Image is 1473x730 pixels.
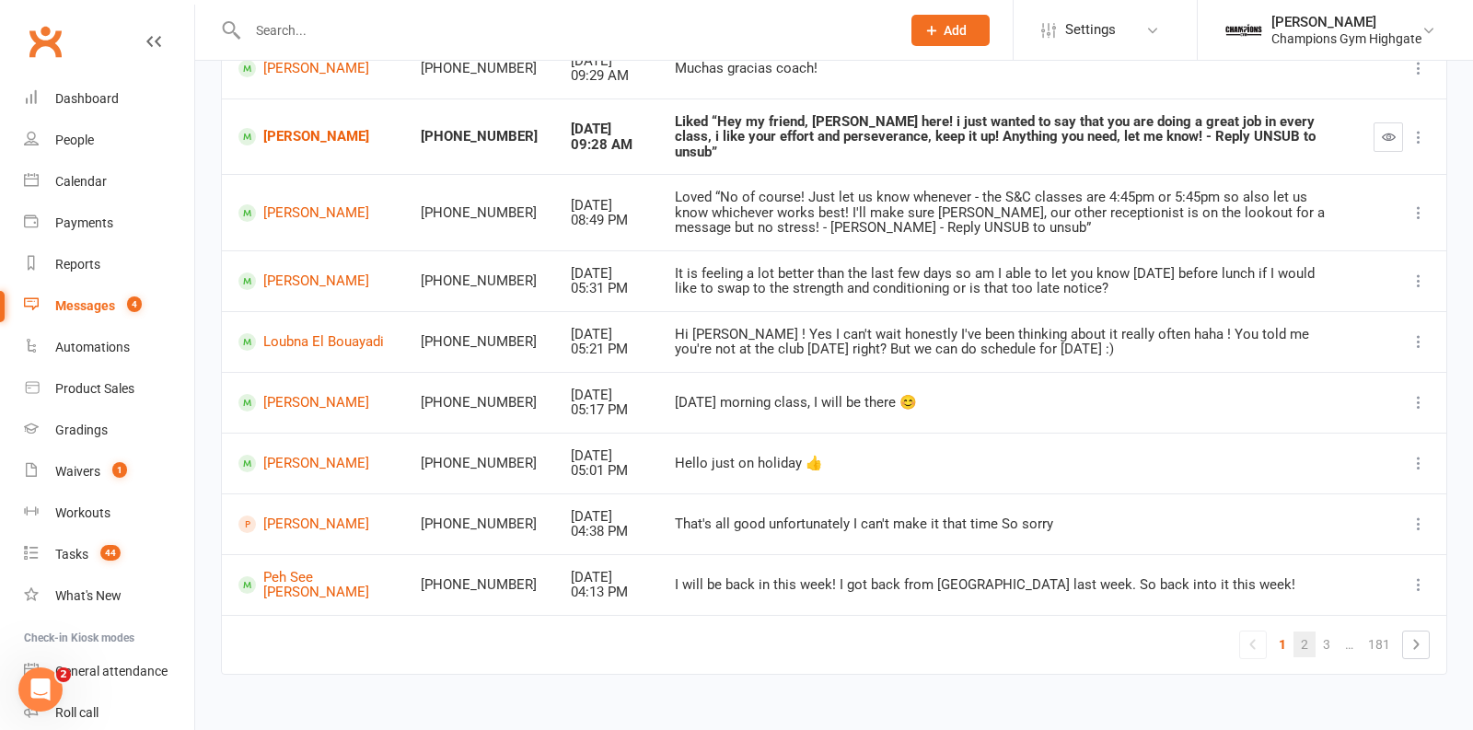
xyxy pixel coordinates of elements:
[571,342,643,357] div: 05:21 PM
[24,78,194,120] a: Dashboard
[571,122,643,137] div: [DATE]
[675,327,1340,357] div: Hi [PERSON_NAME] ! Yes I can't wait honestly I've been thinking about it really often haha ! You ...
[55,588,122,603] div: What's New
[238,455,388,472] a: [PERSON_NAME]
[944,23,967,38] span: Add
[911,15,990,46] button: Add
[238,272,388,290] a: [PERSON_NAME]
[421,577,538,593] div: [PHONE_NUMBER]
[1293,632,1316,657] a: 2
[24,203,194,244] a: Payments
[1361,632,1398,657] a: 181
[421,516,538,532] div: [PHONE_NUMBER]
[18,667,63,712] iframe: Intercom live chat
[238,204,388,222] a: [PERSON_NAME]
[421,273,538,289] div: [PHONE_NUMBER]
[571,281,643,296] div: 05:31 PM
[421,456,538,471] div: [PHONE_NUMBER]
[421,395,538,411] div: [PHONE_NUMBER]
[238,516,388,533] a: [PERSON_NAME]
[571,402,643,418] div: 05:17 PM
[100,545,121,561] span: 44
[571,68,643,84] div: 09:29 AM
[571,137,643,153] div: 09:28 AM
[24,651,194,692] a: General attendance kiosk mode
[24,575,194,617] a: What's New
[55,133,94,147] div: People
[238,60,388,77] a: [PERSON_NAME]
[1065,9,1116,51] span: Settings
[238,570,388,600] a: Peh See [PERSON_NAME]
[55,381,134,396] div: Product Sales
[571,448,643,464] div: [DATE]
[1338,632,1361,657] a: …
[55,215,113,230] div: Payments
[55,664,168,678] div: General attendance
[24,368,194,410] a: Product Sales
[55,257,100,272] div: Reports
[421,129,538,145] div: [PHONE_NUMBER]
[24,161,194,203] a: Calendar
[24,120,194,161] a: People
[571,570,643,585] div: [DATE]
[1271,632,1293,657] a: 1
[421,61,538,76] div: [PHONE_NUMBER]
[55,423,108,437] div: Gradings
[571,585,643,600] div: 04:13 PM
[571,198,643,214] div: [DATE]
[571,463,643,479] div: 05:01 PM
[56,667,71,682] span: 2
[571,327,643,342] div: [DATE]
[571,213,643,228] div: 08:49 PM
[127,296,142,312] span: 4
[675,61,1340,76] div: Muchas gracias coach!
[55,174,107,189] div: Calendar
[24,534,194,575] a: Tasks 44
[675,577,1340,593] div: I will be back in this week! I got back from [GEOGRAPHIC_DATA] last week. So back into it this week!
[238,333,388,351] a: Loubna El Bouayadi
[24,327,194,368] a: Automations
[1225,12,1262,49] img: thumb_image1630635537.png
[675,456,1340,471] div: Hello just on holiday 👍
[55,505,110,520] div: Workouts
[675,114,1340,160] div: Liked “Hey my friend, [PERSON_NAME] here! i just wanted to say that you are doing a great job in ...
[421,334,538,350] div: [PHONE_NUMBER]
[675,516,1340,532] div: That's all good unfortunately I can't make it that time So sorry
[571,266,643,282] div: [DATE]
[55,705,99,720] div: Roll call
[112,462,127,478] span: 1
[1271,30,1421,47] div: Champions Gym Highgate
[1316,632,1338,657] a: 3
[55,464,100,479] div: Waivers
[675,395,1340,411] div: [DATE] morning class, I will be there 😊
[55,298,115,313] div: Messages
[238,128,388,145] a: [PERSON_NAME]
[675,190,1340,236] div: Loved “No of course! Just let us know whenever - the S&C classes are 4:45pm or 5:45pm so also let...
[571,509,643,525] div: [DATE]
[24,285,194,327] a: Messages 4
[242,17,887,43] input: Search...
[421,205,538,221] div: [PHONE_NUMBER]
[55,547,88,562] div: Tasks
[571,388,643,403] div: [DATE]
[24,492,194,534] a: Workouts
[571,53,643,69] div: [DATE]
[22,18,68,64] a: Clubworx
[24,244,194,285] a: Reports
[24,410,194,451] a: Gradings
[24,451,194,492] a: Waivers 1
[55,91,119,106] div: Dashboard
[55,340,130,354] div: Automations
[238,394,388,411] a: [PERSON_NAME]
[1271,14,1421,30] div: [PERSON_NAME]
[571,524,643,539] div: 04:38 PM
[675,266,1340,296] div: It is feeling a lot better than the last few days so am I able to let you know [DATE] before lunc...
